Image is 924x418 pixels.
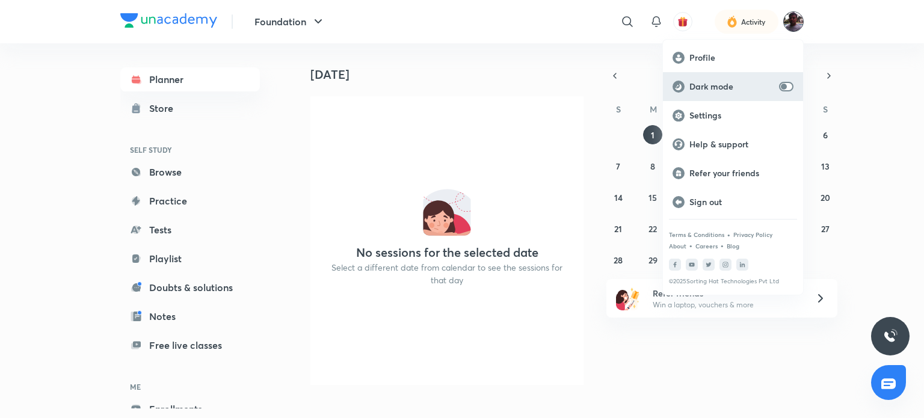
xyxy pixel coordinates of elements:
[663,159,803,188] a: Refer your friends
[689,197,793,207] p: Sign out
[663,101,803,130] a: Settings
[689,52,793,63] p: Profile
[695,242,718,250] a: Careers
[669,242,686,250] a: About
[733,231,772,238] a: Privacy Policy
[689,81,774,92] p: Dark mode
[689,240,693,251] div: •
[689,168,793,179] p: Refer your friends
[689,110,793,121] p: Settings
[669,278,797,285] p: © 2025 Sorting Hat Technologies Pvt Ltd
[669,231,724,238] a: Terms & Conditions
[727,229,731,240] div: •
[663,43,803,72] a: Profile
[689,139,793,150] p: Help & support
[727,242,739,250] a: Blog
[663,130,803,159] a: Help & support
[720,240,724,251] div: •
